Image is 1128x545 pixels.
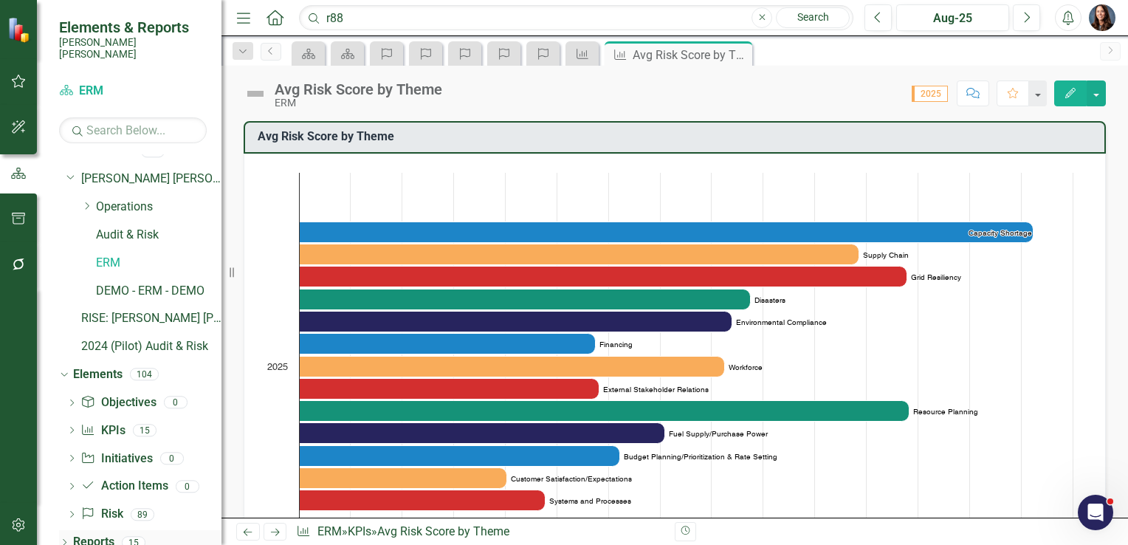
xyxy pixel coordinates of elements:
[1089,4,1115,31] img: Tami Griswold
[729,364,763,371] text: Workforce
[300,490,546,510] path: 2025, 9.54545454. Systems and Processes.
[80,450,152,467] a: Initiatives
[244,82,267,106] img: Not Defined
[300,378,599,399] g: External Stakeholder Relations, bar series 8 of 13 with 1 bar.
[633,46,749,64] div: Avg Risk Score by Theme
[896,4,1009,31] button: Aug-25
[131,508,154,521] div: 89
[81,338,221,355] a: 2024 (Pilot) Audit & Risk
[73,366,123,383] a: Elements
[913,408,978,416] text: Resource Planning
[300,266,907,287] path: 2025, 23.56666666. Grid Resiliency .
[96,283,221,300] a: DEMO - ERM - DEMO
[80,478,168,495] a: Action Items
[300,266,907,287] g: Grid Resiliency , bar series 3 of 13 with 1 bar.
[300,467,507,488] path: 2025, 8.05. Customer Satisfaction/Expectations.
[300,356,725,377] path: 2025, 16.49375. Workforce.
[776,7,850,28] a: Search
[300,356,725,377] g: Workforce, bar series 7 of 13 with 1 bar.
[59,83,207,100] a: ERM
[81,310,221,327] a: RISE: [PERSON_NAME] [PERSON_NAME] Recognizing Innovation, Safety and Excellence
[377,524,509,538] div: Avg Risk Score by Theme
[300,445,620,466] path: 2025, 12.425. Budget Planning/Prioritization & Rate Setting.
[80,506,123,523] a: Risk
[96,255,221,272] a: ERM
[59,36,207,61] small: [PERSON_NAME] [PERSON_NAME]
[549,498,631,505] text: Systems and Processes
[300,467,507,488] g: Customer Satisfaction/Expectations, bar series 12 of 13 with 1 bar.
[754,297,785,304] text: Disasters
[141,145,165,157] div: 10
[80,394,156,411] a: Objectives
[258,130,1097,143] h3: Avg Risk Score by Theme
[300,289,751,309] path: 2025, 17.5. Disasters.
[912,86,948,102] span: 2025
[81,171,221,188] a: [PERSON_NAME] [PERSON_NAME] CORPORATE Balanced Scorecard
[863,252,909,259] text: Supply Chain
[300,333,596,354] path: 2025, 11.48. Financing.
[300,445,620,466] g: Budget Planning/Prioritization & Rate Setting, bar series 11 of 13 with 1 bar.
[300,244,859,264] path: 2025, 21.7. Supply Chain.
[348,524,371,538] a: KPIs
[59,117,207,143] input: Search Below...
[300,311,732,332] path: 2025, 16.8. Environmental Compliance.
[911,274,961,281] text: Grid Resiliency
[300,490,546,510] g: Systems and Processes, bar series 13 of 13 with 1 bar.
[300,222,1034,242] path: 2025, 28.46666666. Capacity Shortage.
[511,476,632,483] text: Customer Satisfaction/Expectations
[969,230,1032,237] text: Capacity Shortage
[300,400,909,421] path: 2025, 23.66. Resource Planning.
[736,319,827,326] text: Environmental Compliance
[296,524,664,541] div: » »
[300,222,1034,242] g: Capacity Shortage, bar series 1 of 13 with 1 bar.
[317,524,342,538] a: ERM
[7,17,33,43] img: ClearPoint Strategy
[164,397,188,409] div: 0
[624,453,777,461] text: Budget Planning/Prioritization & Rate Setting
[1078,495,1113,530] iframe: Intercom live chat
[96,199,221,216] a: Operations
[300,289,751,309] g: Disasters, bar series 4 of 13 with 1 bar.
[901,10,1004,27] div: Aug-25
[96,227,221,244] a: Audit & Risk
[133,424,157,436] div: 15
[130,369,159,381] div: 104
[300,422,665,443] path: 2025, 14.175. Fuel Supply/Purchase Power.
[300,400,909,421] g: Resource Planning, bar series 9 of 13 with 1 bar.
[300,422,665,443] g: Fuel Supply/Purchase Power, bar series 10 of 13 with 1 bar.
[176,480,199,493] div: 0
[267,363,288,372] text: 2025
[603,386,709,394] text: External Stakeholder Relations
[300,311,732,332] g: Environmental Compliance, bar series 5 of 13 with 1 bar.
[275,81,442,97] div: Avg Risk Score by Theme
[160,452,184,465] div: 0
[59,18,207,36] span: Elements & Reports
[299,5,853,31] input: Search ClearPoint...
[599,341,633,349] text: Financing
[275,97,442,109] div: ERM
[300,244,859,264] g: Supply Chain, bar series 2 of 13 with 1 bar.
[300,378,599,399] path: 2025, 11.64545454. External Stakeholder Relations.
[669,431,768,438] text: Fuel Supply/Purchase Power
[80,422,125,439] a: KPIs
[300,333,596,354] g: Financing, bar series 6 of 13 with 1 bar.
